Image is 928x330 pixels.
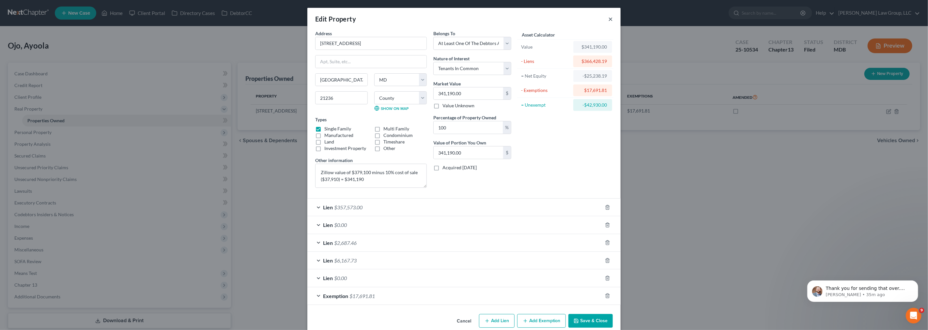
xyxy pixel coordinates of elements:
label: Types [315,116,327,123]
div: -$42,930.00 [579,102,607,108]
span: Lien [323,204,333,210]
a: Show on Map [374,106,409,111]
span: $0.00 [334,222,347,228]
span: Lien [323,222,333,228]
input: 0.00 [434,146,503,159]
button: Cancel [452,315,476,328]
label: Single Family [324,126,351,132]
div: - Liens [521,58,570,65]
label: Manufactured [324,132,353,139]
label: Asset Calculator [522,31,555,38]
button: Add Exemption [517,314,566,328]
button: Add Lien [479,314,515,328]
label: Other information [315,157,353,164]
span: Exemption [323,293,348,299]
div: $17,691.81 [579,87,607,94]
label: Value of Portion You Own [433,139,486,146]
label: Acquired [DATE] [442,164,477,171]
iframe: Intercom live chat [906,308,921,323]
span: $2,687.46 [334,240,357,246]
input: 0.00 [434,87,503,100]
div: -$25,238.19 [579,73,607,79]
label: Percentage of Property Owned [433,114,496,121]
span: 9 [919,308,924,313]
button: × [608,15,613,23]
div: - Exemptions [521,87,570,94]
label: Land [324,139,334,145]
label: Market Value [433,80,461,87]
div: $366,428.19 [579,58,607,65]
div: Value [521,44,570,50]
label: Nature of Interest [433,55,470,62]
span: $0.00 [334,275,347,281]
label: Other [383,145,395,152]
div: Edit Property [315,14,356,23]
input: Enter city... [316,74,367,86]
span: Address [315,31,332,36]
span: Belongs To [433,31,455,36]
span: $17,691.81 [349,293,375,299]
div: $ [503,146,511,159]
button: Save & Close [568,314,613,328]
span: Lien [323,257,333,263]
span: Lien [323,275,333,281]
span: $357,573.00 [334,204,363,210]
input: Enter address... [316,37,426,50]
input: Apt, Suite, etc... [316,55,426,68]
div: = Unexempt [521,102,570,108]
div: $ [503,87,511,100]
label: Timeshare [383,139,405,145]
label: Condominium [383,132,413,139]
iframe: Intercom notifications message [797,267,928,312]
label: Value Unknown [442,102,474,109]
div: = Net Equity [521,73,570,79]
input: Enter zip... [315,91,368,104]
div: % [503,121,511,134]
label: Multi Family [383,126,409,132]
span: Lien [323,240,333,246]
input: 0.00 [434,121,503,134]
div: $341,190.00 [579,44,607,50]
span: $6,167.73 [334,257,357,263]
label: Investment Property [324,145,366,152]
